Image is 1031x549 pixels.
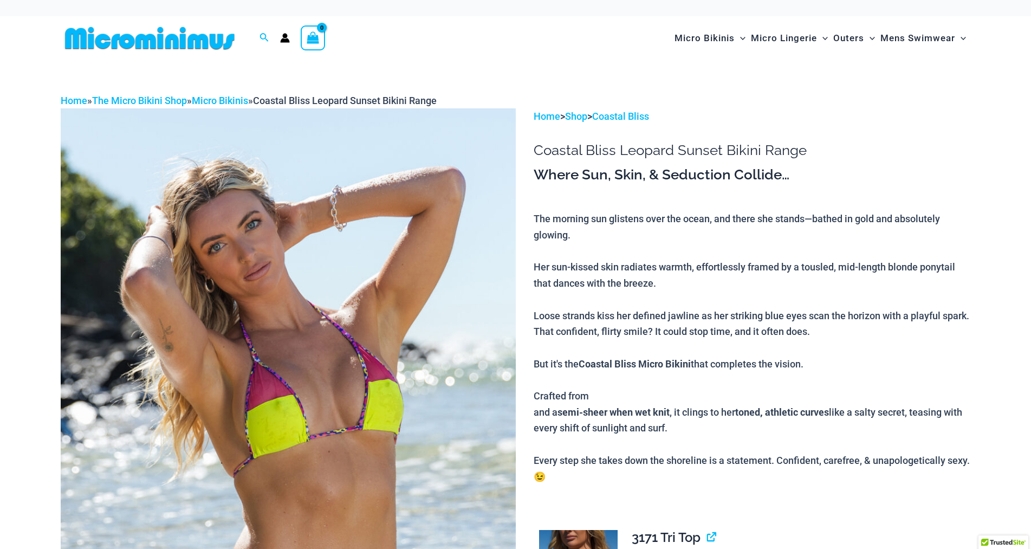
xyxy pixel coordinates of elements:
[192,95,248,106] a: Micro Bikinis
[534,211,970,485] p: The morning sun glistens over the ocean, and there she stands—bathed in gold and absolutely glowi...
[534,404,970,485] div: and a , it clings to her like a salty secret, teasing with every shift of sunlight and surf. Ever...
[751,24,817,52] span: Micro Lingerie
[632,529,701,545] span: 3171 Tri Top
[280,33,290,43] a: Account icon link
[735,405,829,418] b: toned, athletic curves
[817,24,828,52] span: Menu Toggle
[833,24,864,52] span: Outers
[557,405,670,418] b: semi-sheer when wet knit
[92,95,187,106] a: The Micro Bikini Shop
[61,95,87,106] a: Home
[61,95,437,106] span: » » »
[301,25,326,50] a: View Shopping Cart, empty
[534,108,970,125] p: > >
[955,24,966,52] span: Menu Toggle
[880,24,955,52] span: Mens Swimwear
[878,22,969,55] a: Mens SwimwearMenu ToggleMenu Toggle
[534,166,970,184] h3: Where Sun, Skin, & Seduction Collide…
[579,357,691,370] b: Coastal Bliss Micro Bikini
[534,142,970,159] h1: Coastal Bliss Leopard Sunset Bikini Range
[675,24,735,52] span: Micro Bikinis
[534,111,560,122] a: Home
[592,111,649,122] a: Coastal Bliss
[565,111,587,122] a: Shop
[670,20,971,56] nav: Site Navigation
[735,24,745,52] span: Menu Toggle
[253,95,437,106] span: Coastal Bliss Leopard Sunset Bikini Range
[672,22,748,55] a: Micro BikinisMenu ToggleMenu Toggle
[831,22,878,55] a: OutersMenu ToggleMenu Toggle
[864,24,875,52] span: Menu Toggle
[748,22,831,55] a: Micro LingerieMenu ToggleMenu Toggle
[61,26,239,50] img: MM SHOP LOGO FLAT
[260,31,269,45] a: Search icon link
